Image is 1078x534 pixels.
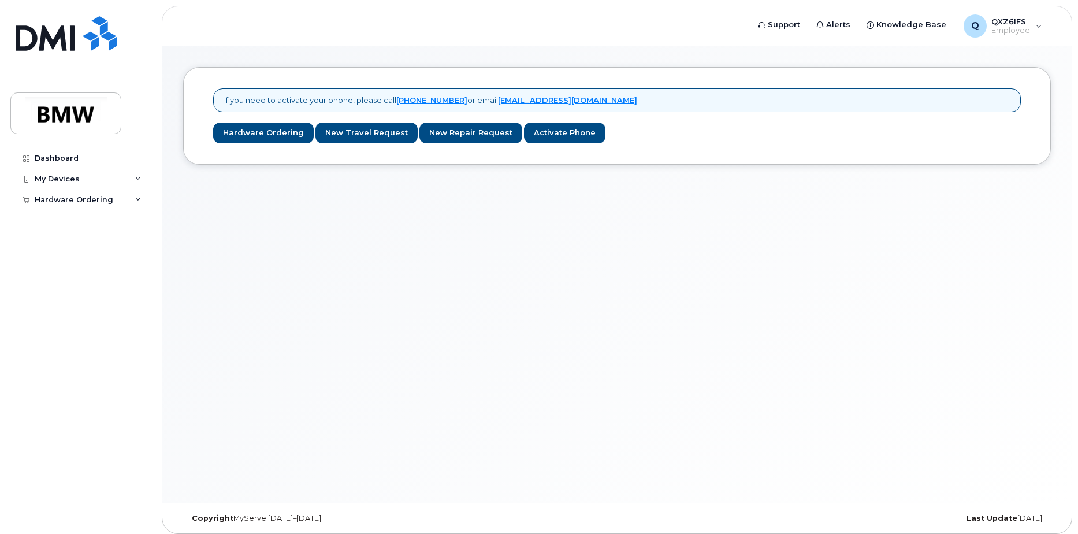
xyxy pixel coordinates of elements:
a: [PHONE_NUMBER] [396,95,467,105]
p: If you need to activate your phone, please call or email [224,95,637,106]
a: New Repair Request [419,123,522,144]
a: [EMAIL_ADDRESS][DOMAIN_NAME] [498,95,637,105]
div: [DATE] [761,514,1051,523]
div: MyServe [DATE]–[DATE] [183,514,473,523]
a: New Travel Request [315,123,418,144]
strong: Copyright [192,514,233,522]
a: Hardware Ordering [213,123,314,144]
strong: Last Update [967,514,1017,522]
a: Activate Phone [524,123,605,144]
